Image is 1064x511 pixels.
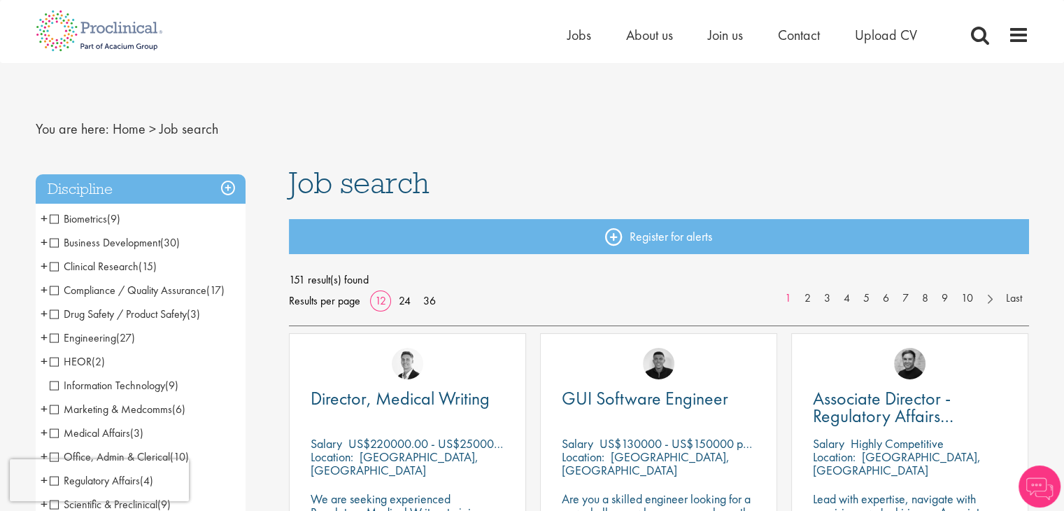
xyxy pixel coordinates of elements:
span: Business Development [50,235,160,250]
a: 2 [797,290,818,307]
span: Job search [289,164,430,202]
a: Register for alerts [289,219,1029,254]
span: Clinical Research [50,259,157,274]
span: Salary [311,435,342,451]
span: Location: [562,449,604,465]
a: 6 [876,290,896,307]
span: (3) [130,426,143,440]
a: 7 [895,290,916,307]
a: Last [999,290,1029,307]
span: Office, Admin & Clerical [50,449,170,464]
span: Engineering [50,330,116,345]
span: + [41,208,48,229]
span: (2) [92,354,105,369]
iframe: reCAPTCHA [10,459,189,501]
span: + [41,351,48,372]
span: + [41,398,48,419]
img: George Watson [392,348,423,379]
span: Salary [562,435,593,451]
span: + [41,232,48,253]
span: Results per page [289,290,360,311]
span: 151 result(s) found [289,269,1029,290]
a: breadcrumb link [113,120,146,138]
span: Location: [813,449,856,465]
a: GUI Software Engineer [562,390,756,407]
p: [GEOGRAPHIC_DATA], [GEOGRAPHIC_DATA] [311,449,478,478]
a: 5 [856,290,877,307]
span: Medical Affairs [50,426,143,440]
a: 8 [915,290,935,307]
span: (17) [206,283,225,297]
span: You are here: [36,120,109,138]
p: [GEOGRAPHIC_DATA], [GEOGRAPHIC_DATA] [813,449,981,478]
a: 1 [778,290,798,307]
span: Drug Safety / Product Safety [50,307,187,321]
span: (3) [187,307,200,321]
span: HEOR [50,354,92,369]
img: Chatbot [1019,465,1061,507]
span: Clinical Research [50,259,139,274]
img: Christian Andersen [643,348,674,379]
span: Engineering [50,330,135,345]
a: Upload CV [855,26,917,44]
span: Information Technology [50,378,165,393]
span: Biometrics [50,211,120,226]
p: Highly Competitive [851,435,944,451]
p: US$130000 - US$150000 per annum [600,435,787,451]
span: + [41,327,48,348]
a: About us [626,26,673,44]
span: (27) [116,330,135,345]
span: Associate Director - Regulatory Affairs Consultant [813,386,953,445]
a: 24 [394,293,416,308]
span: Biometrics [50,211,107,226]
a: Join us [708,26,743,44]
span: (9) [165,378,178,393]
p: [GEOGRAPHIC_DATA], [GEOGRAPHIC_DATA] [562,449,730,478]
span: Job search [159,120,218,138]
a: 4 [837,290,857,307]
a: 9 [935,290,955,307]
span: GUI Software Engineer [562,386,728,410]
img: Peter Duvall [894,348,925,379]
span: (6) [172,402,185,416]
span: + [41,422,48,443]
span: Compliance / Quality Assurance [50,283,225,297]
span: HEOR [50,354,105,369]
span: (30) [160,235,180,250]
span: (10) [170,449,189,464]
span: Compliance / Quality Assurance [50,283,206,297]
span: + [41,446,48,467]
a: Director, Medical Writing [311,390,504,407]
span: Information Technology [50,378,178,393]
span: Business Development [50,235,180,250]
span: + [41,279,48,300]
span: Medical Affairs [50,426,130,440]
span: Marketing & Medcomms [50,402,185,416]
span: + [41,255,48,276]
span: Marketing & Medcomms [50,402,172,416]
a: 12 [370,293,391,308]
a: 3 [817,290,837,307]
span: Drug Safety / Product Safety [50,307,200,321]
span: Director, Medical Writing [311,386,490,410]
a: Contact [778,26,820,44]
p: US$220000.00 - US$250000.00 per annum + Highly Competitive Salary [348,435,710,451]
span: > [149,120,156,138]
span: + [41,303,48,324]
span: (15) [139,259,157,274]
span: (9) [107,211,120,226]
span: Location: [311,449,353,465]
h3: Discipline [36,174,246,204]
a: Associate Director - Regulatory Affairs Consultant [813,390,1007,425]
a: 36 [418,293,441,308]
a: Jobs [567,26,591,44]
